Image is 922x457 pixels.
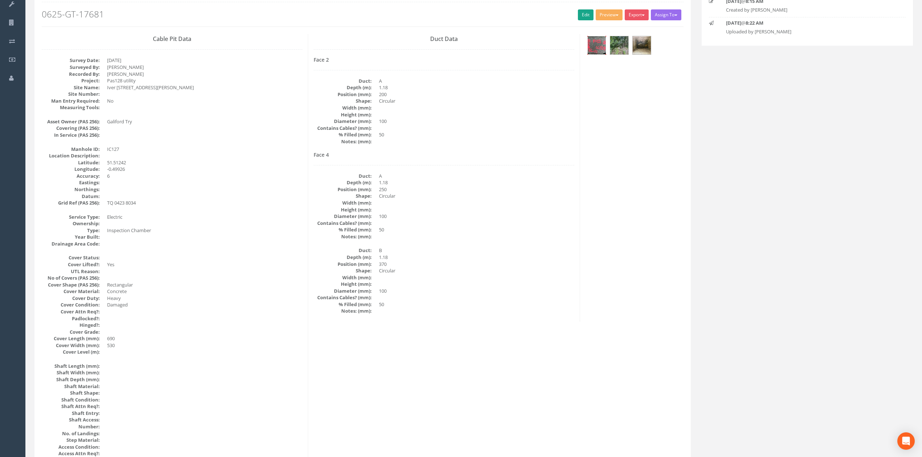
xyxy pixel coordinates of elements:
dt: Manhole ID: [42,146,100,153]
dd: A [379,78,574,85]
dd: No [107,98,302,104]
dt: Notes: (mm): [314,233,372,240]
dd: [PERSON_NAME] [107,64,302,71]
dt: Contains Cables? (mm): [314,125,372,132]
dd: Circular [379,98,574,104]
dt: Position (mm): [314,186,372,193]
dt: Duct: [314,173,372,180]
dt: Site Number: [42,91,100,98]
a: Edit [578,9,593,20]
dt: Recorded By: [42,71,100,78]
dt: Hinged?: [42,322,100,329]
dd: Circular [379,267,574,274]
dt: Shaft Shape: [42,390,100,396]
dt: Grid Ref (PAS 256): [42,199,100,206]
dt: Shaft Condition: [42,396,100,403]
dd: 250 [379,186,574,193]
dt: Shaft Entry: [42,410,100,417]
dt: Depth (m): [314,254,372,261]
dt: Shape: [314,267,372,274]
dt: % Filled (mm): [314,131,372,138]
dt: Shape: [314,98,372,104]
dt: Cover Level (m): [42,349,100,355]
img: 7704f1f1-143f-e588-aeb7-6af696694c76_31a6b5c0-e4a0-4cc8-3204-eeeee7015769_thumb.jpg [633,36,651,54]
dt: Shaft Length (mm): [42,363,100,370]
dt: Project: [42,77,100,84]
dt: Shaft Width (mm): [42,369,100,376]
dd: Damaged [107,301,302,308]
dt: Survey Date: [42,57,100,64]
dd: Concrete [107,288,302,295]
h2: 0625-GT-17681 [42,9,684,19]
dt: Cover Width (mm): [42,342,100,349]
dd: Inspection Chamber [107,227,302,234]
h4: Face 4 [314,152,574,157]
dt: Access Attn Req?: [42,450,100,457]
dd: 100 [379,213,574,220]
dt: Duct: [314,78,372,85]
dt: Position (mm): [314,261,372,268]
strong: [DATE] [726,20,741,26]
dd: Galiford Try [107,118,302,125]
dt: Position (mm): [314,91,372,98]
dt: Eastings: [42,179,100,186]
dd: Rectangular [107,281,302,288]
h4: Face 2 [314,57,574,62]
dd: Yes [107,261,302,268]
p: Created by [PERSON_NAME] [726,7,888,13]
dd: 100 [379,118,574,125]
dt: Depth (m): [314,179,372,186]
dt: Height (mm): [314,281,372,288]
dd: Circular [379,193,574,199]
dt: Longitude: [42,166,100,173]
dt: Diameter (mm): [314,213,372,220]
dt: Shaft Attn Req?: [42,403,100,410]
dd: 370 [379,261,574,268]
h3: Cable Pit Data [42,36,302,42]
dt: Site Name: [42,84,100,91]
dt: Cover Duty: [42,295,100,302]
button: Export [625,9,649,20]
dd: 200 [379,91,574,98]
dt: Type: [42,227,100,234]
dt: Man Entry Required: [42,98,100,104]
dd: 690 [107,335,302,342]
dt: Measuring Tools: [42,104,100,111]
dt: Asset Owner (PAS 256): [42,118,100,125]
dt: Cover Attn Req?: [42,308,100,315]
dt: Contains Cables? (mm): [314,294,372,301]
dt: Shape: [314,193,372,199]
dd: TQ 0423 8034 [107,199,302,206]
dt: Cover Shape (PAS 256): [42,281,100,288]
dt: In Service (PAS 256): [42,132,100,139]
dd: Pas128 utility [107,77,302,84]
dt: Depth (m): [314,84,372,91]
dd: 50 [379,131,574,138]
dd: [PERSON_NAME] [107,71,302,78]
dt: Diameter (mm): [314,288,372,295]
dd: Iver [STREET_ADDRESS][PERSON_NAME] [107,84,302,91]
button: Assign To [651,9,681,20]
dt: Notes: (mm): [314,308,372,314]
dd: 100 [379,288,574,295]
dt: Padlocked?: [42,315,100,322]
dd: 50 [379,226,574,233]
dt: Contains Cables? (mm): [314,220,372,227]
dt: Shaft Material: [42,383,100,390]
dt: Cover Status: [42,254,100,261]
dd: A [379,173,574,180]
dt: Access Condition: [42,444,100,450]
dd: 1.18 [379,254,574,261]
button: Preview [596,9,623,20]
p: Uploaded by [PERSON_NAME] [726,28,888,35]
dt: Step Material: [42,437,100,444]
dt: Cover Material: [42,288,100,295]
dt: Covering (PAS 256): [42,125,100,132]
dt: Shaft Access: [42,416,100,423]
img: 7704f1f1-143f-e588-aeb7-6af696694c76_2963058e-7a40-695d-9161-40148d2a7117_thumb.jpg [610,36,628,54]
dt: Cover Length (mm): [42,335,100,342]
dd: Heavy [107,295,302,302]
strong: 8:22 AM [746,20,763,26]
dd: 1.18 [379,179,574,186]
dd: IC127 [107,146,302,153]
